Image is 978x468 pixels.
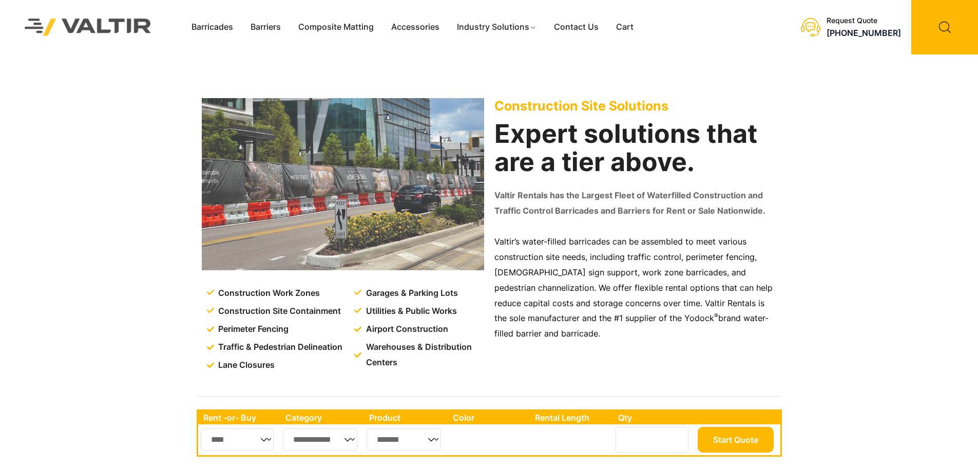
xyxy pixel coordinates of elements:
[607,20,642,35] a: Cart
[530,411,613,424] th: Rental Length
[242,20,290,35] a: Barriers
[216,322,289,337] span: Perimeter Fencing
[11,5,165,49] img: Valtir Rentals
[216,304,341,319] span: Construction Site Containment
[216,340,342,355] span: Traffic & Pedestrian Delineation
[494,234,777,342] p: Valtir’s water-filled barricades can be assembled to meet various construction site needs, includ...
[545,20,607,35] a: Contact Us
[714,312,718,320] sup: ®
[494,188,777,219] p: Valtir Rentals has the Largest Fleet of Waterfilled Construction and Traffic Control Barricades a...
[494,120,777,176] h2: Expert solutions that are a tier above.
[216,286,320,301] span: Construction Work Zones
[198,411,280,424] th: Rent -or- Buy
[363,286,458,301] span: Garages & Parking Lots
[448,411,530,424] th: Color
[363,322,448,337] span: Airport Construction
[698,427,774,453] button: Start Quote
[280,411,365,424] th: Category
[494,98,777,114] p: Construction Site Solutions
[613,411,695,424] th: Qty
[827,28,901,38] a: [PHONE_NUMBER]
[364,411,448,424] th: Product
[827,16,901,25] div: Request Quote
[216,358,275,373] span: Lane Closures
[363,340,486,370] span: Warehouses & Distribution Centers
[290,20,382,35] a: Composite Matting
[183,20,242,35] a: Barricades
[448,20,545,35] a: Industry Solutions
[363,304,457,319] span: Utilities & Public Works
[382,20,448,35] a: Accessories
